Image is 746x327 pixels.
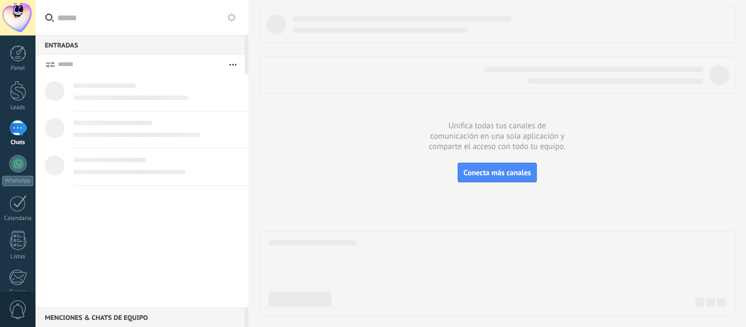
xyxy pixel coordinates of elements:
[35,307,245,327] div: Menciones & Chats de equipo
[458,163,537,182] button: Conecta más canales
[2,139,34,146] div: Chats
[2,215,34,222] div: Calendario
[2,289,34,296] div: Correo
[2,253,34,260] div: Listas
[464,168,531,177] span: Conecta más canales
[35,35,245,55] div: Entradas
[2,176,33,186] div: WhatsApp
[2,65,34,72] div: Panel
[2,104,34,111] div: Leads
